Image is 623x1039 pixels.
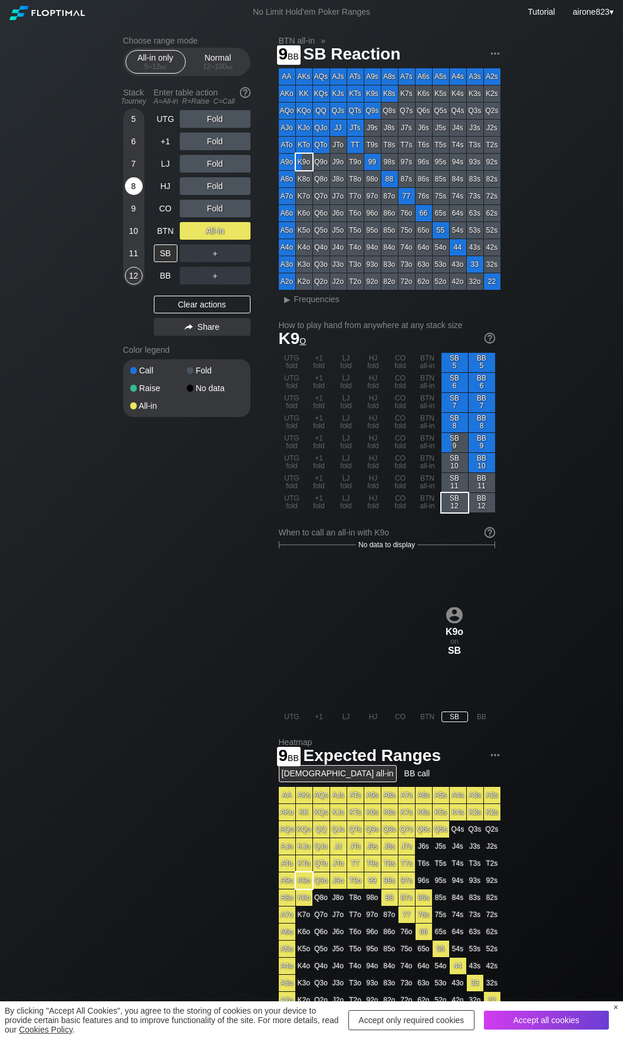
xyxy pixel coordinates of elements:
div: K8s [381,85,398,102]
div: T7o [347,188,364,204]
img: share.864f2f62.svg [184,324,193,330]
div: A8s [381,68,398,85]
div: 82o [381,273,398,290]
div: BTN all-in [414,473,441,492]
div: A2o [279,273,295,290]
div: T3s [467,137,483,153]
div: K6o [296,205,312,221]
div: BTN all-in [414,493,441,512]
div: 98o [364,171,381,187]
div: K4o [296,239,312,256]
div: Accept all cookies [484,1011,609,1030]
div: 65s [433,205,449,221]
h2: Choose range mode [123,36,250,45]
div: 55 [433,222,449,239]
div: HJ fold [360,393,387,412]
div: JTo [330,137,347,153]
div: HJ fold [360,493,387,512]
div: 74s [450,188,466,204]
div: BTN [154,222,177,240]
div: K9s [364,85,381,102]
span: 9 [277,45,301,65]
div: KK [296,85,312,102]
div: 95o [364,222,381,239]
div: T2o [347,273,364,290]
div: Fold [180,155,250,173]
div: QQ [313,102,329,119]
div: JTs [347,120,364,136]
div: BB 7 [469,393,495,412]
div: 83s [467,171,483,187]
div: AJs [330,68,347,85]
div: × [614,1002,618,1012]
div: BB 9 [469,433,495,452]
div: J4o [330,239,347,256]
div: 95s [433,154,449,170]
div: LJ fold [333,353,360,372]
div: 8 [125,177,143,195]
div: UTG fold [279,393,305,412]
div: SB 7 [441,393,468,412]
div: 76o [398,205,415,221]
div: No Limit Hold’em Poker Ranges [235,7,388,19]
div: HJ fold [360,433,387,452]
div: Q7s [398,102,415,119]
div: J7s [398,120,415,136]
div: AA [279,68,295,85]
div: BB 11 [469,473,495,492]
div: TT [347,137,364,153]
div: T4s [450,137,466,153]
div: LJ fold [333,473,360,492]
div: Q3s [467,102,483,119]
div: 12 [125,267,143,284]
div: Color legend [123,340,250,359]
div: Enter table action [154,83,250,110]
div: 7 [125,155,143,173]
span: SB Reaction [302,45,403,65]
div: T3o [347,256,364,273]
div: Q2o [313,273,329,290]
div: KTs [347,85,364,102]
div: Q8s [381,102,398,119]
div: 52s [484,222,500,239]
div: SB 10 [441,453,468,472]
div: 12 – 100 [193,62,243,71]
div: BTN all-in [414,393,441,412]
div: 75s [433,188,449,204]
span: BTN all-in [277,35,317,46]
div: 83o [381,256,398,273]
span: bb [226,62,233,71]
div: QJs [330,102,347,119]
div: 53o [433,256,449,273]
div: K2o [296,273,312,290]
div: Raise [130,384,187,392]
div: HJ fold [360,453,387,472]
div: CO [154,200,177,217]
div: Stack [118,83,149,110]
div: CO fold [387,493,414,512]
div: HJ [154,177,177,195]
div: BB 10 [469,453,495,472]
div: A7s [398,68,415,85]
div: SB 9 [441,433,468,452]
div: Call [130,366,187,375]
div: UTG fold [279,493,305,512]
div: 84o [381,239,398,256]
div: A5s [433,68,449,85]
div: K7o [296,188,312,204]
div: CO fold [387,413,414,432]
div: 85s [433,171,449,187]
div: +1 fold [306,393,332,412]
div: 88 [381,171,398,187]
div: Share [154,318,250,336]
div: 99 [364,154,381,170]
div: Q5s [433,102,449,119]
div: ＋ [180,244,250,262]
img: help.32db89a4.svg [239,86,252,99]
div: Q6o [313,205,329,221]
div: Q9o [313,154,329,170]
div: BTN all-in [414,433,441,452]
div: 54s [450,222,466,239]
div: BTN all-in [414,413,441,432]
div: KQs [313,85,329,102]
